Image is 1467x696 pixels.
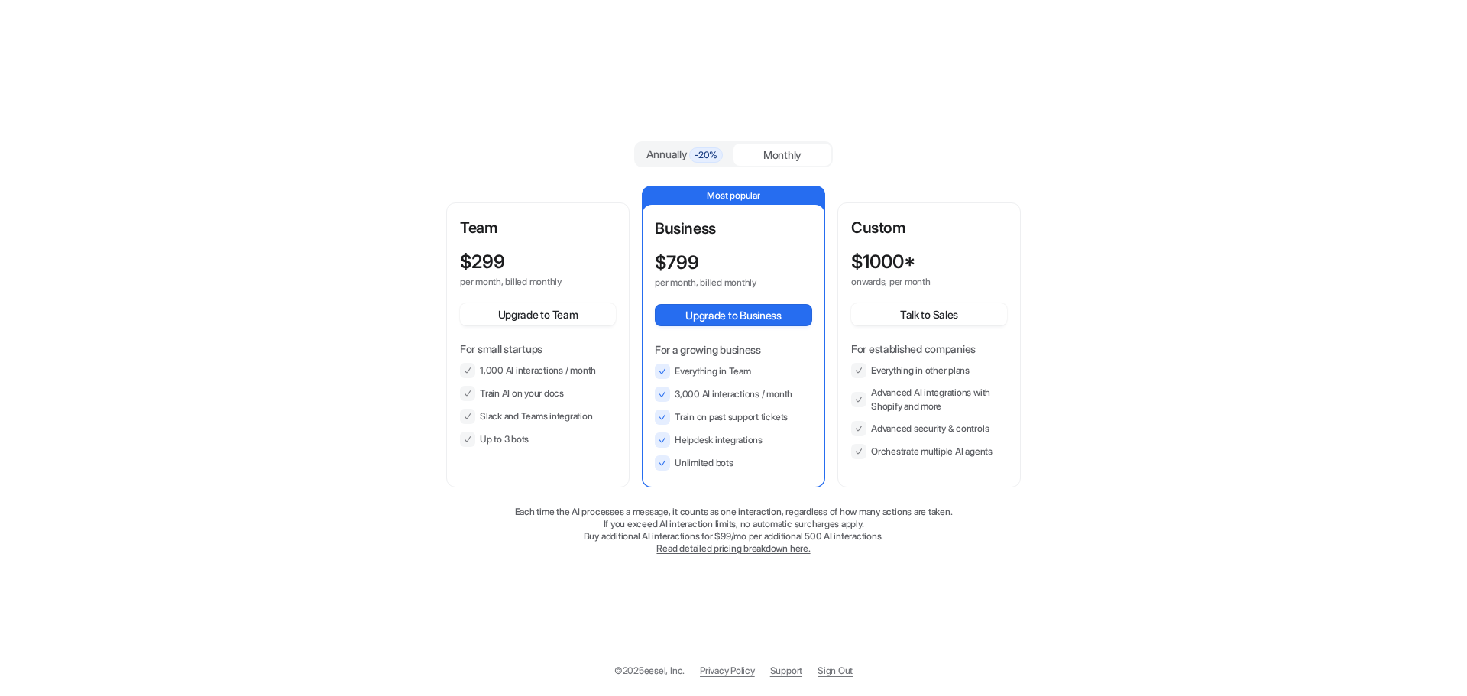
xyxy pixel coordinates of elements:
[655,217,812,240] p: Business
[614,664,685,678] p: © 2025 eesel, Inc.
[851,216,1007,239] p: Custom
[655,455,812,471] li: Unlimited bots
[655,432,812,448] li: Helpdesk integrations
[851,363,1007,378] li: Everything in other plans
[851,341,1007,357] p: For established companies
[446,530,1021,542] p: Buy additional AI interactions for $99/mo per additional 500 AI interactions.
[642,146,727,163] div: Annually
[818,664,853,678] a: Sign Out
[851,303,1007,325] button: Talk to Sales
[446,518,1021,530] p: If you exceed AI interaction limits, no automatic surcharges apply.
[460,276,588,288] p: per month, billed monthly
[460,409,616,424] li: Slack and Teams integration
[655,342,812,358] p: For a growing business
[446,506,1021,518] p: Each time the AI processes a message, it counts as one interaction, regardless of how many action...
[689,147,723,163] span: -20%
[460,303,616,325] button: Upgrade to Team
[460,363,616,378] li: 1,000 AI interactions / month
[851,386,1007,413] li: Advanced AI integrations with Shopify and more
[851,444,1007,459] li: Orchestrate multiple AI agents
[655,252,699,274] p: $ 799
[655,410,812,425] li: Train on past support tickets
[656,542,810,554] a: Read detailed pricing breakdown here.
[460,341,616,357] p: For small startups
[655,304,812,326] button: Upgrade to Business
[851,251,915,273] p: $ 1000*
[655,364,812,379] li: Everything in Team
[460,386,616,401] li: Train AI on your docs
[655,387,812,402] li: 3,000 AI interactions / month
[851,276,980,288] p: onwards, per month
[460,432,616,447] li: Up to 3 bots
[851,421,1007,436] li: Advanced security & controls
[770,664,802,678] span: Support
[460,216,616,239] p: Team
[643,186,824,205] p: Most popular
[700,664,755,678] a: Privacy Policy
[655,277,785,289] p: per month, billed monthly
[733,144,831,166] div: Monthly
[460,251,505,273] p: $ 299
